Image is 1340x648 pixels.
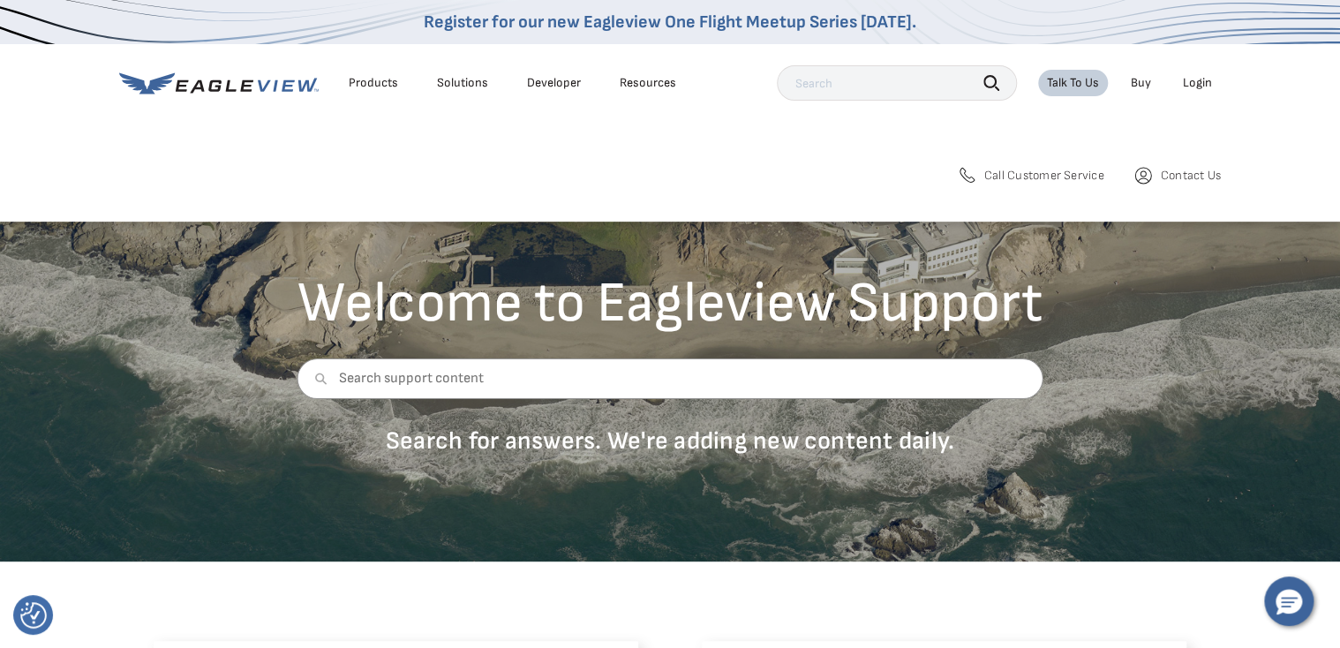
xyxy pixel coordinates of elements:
div: Products [349,75,398,91]
button: Hello, have a question? Let’s chat. [1264,576,1314,626]
a: Developer [527,75,581,91]
button: Consent Preferences [20,602,47,629]
div: Solutions [437,75,488,91]
a: Buy [1131,75,1151,91]
div: Login [1183,75,1212,91]
p: Search for answers. We're adding new content daily. [297,426,1043,456]
a: Register for our new Eagleview One Flight Meetup Series [DATE]. [424,11,916,33]
span: Call Customer Service [984,168,1104,184]
div: Talk To Us [1047,75,1099,91]
div: Resources [620,75,676,91]
h2: Welcome to Eagleview Support [297,275,1043,332]
img: Revisit consent button [20,602,47,629]
span: Contact Us [1161,168,1221,184]
input: Search support content [297,358,1043,399]
a: Contact Us [1133,164,1221,186]
input: Search [777,65,1017,101]
a: Call Customer Service [956,164,1104,186]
